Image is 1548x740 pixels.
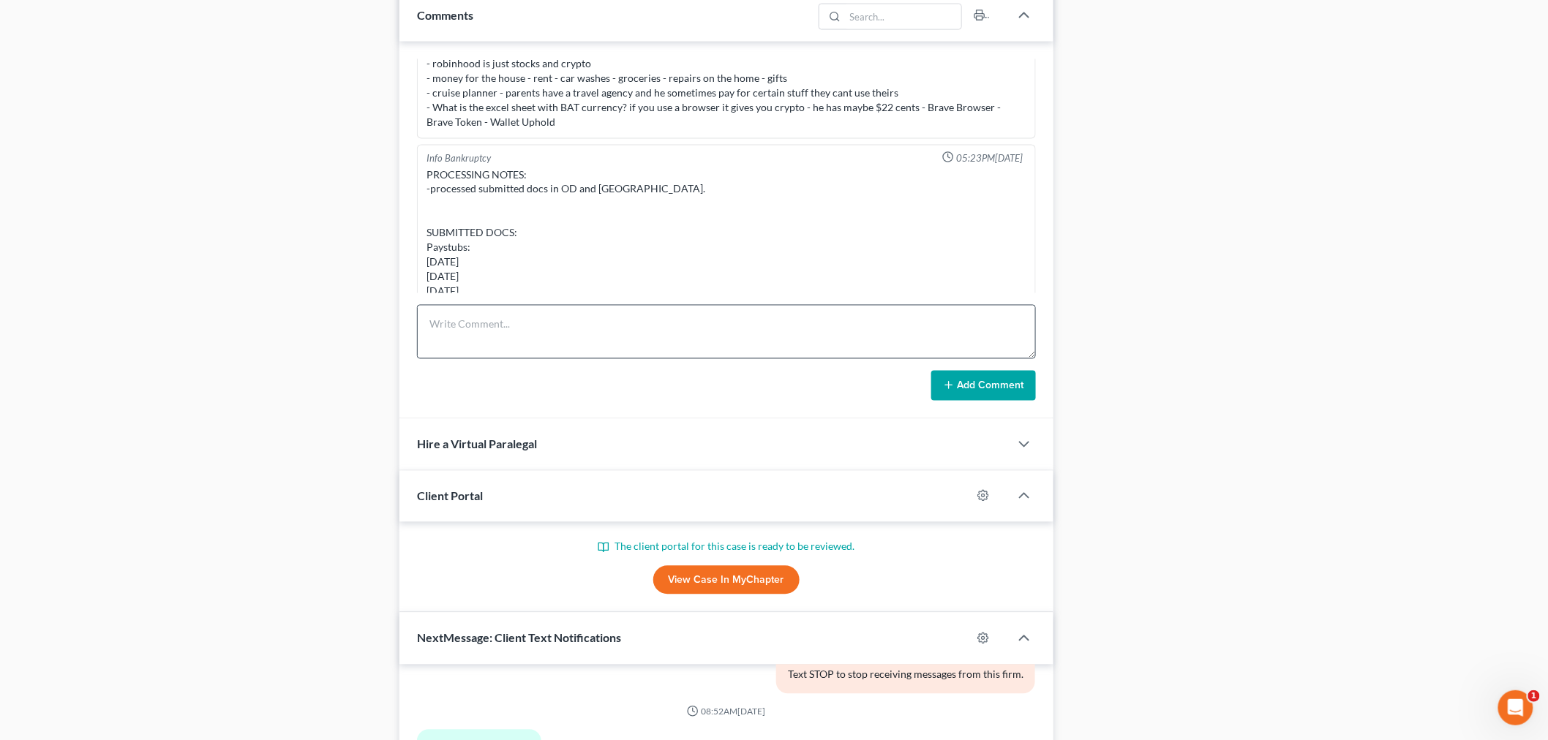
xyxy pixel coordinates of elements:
p: The client portal for this case is ready to be reviewed. [417,540,1036,554]
span: 1 [1528,690,1540,702]
button: Add Comment [931,371,1036,401]
iframe: Intercom live chat [1498,690,1533,725]
div: Info Bankruptcy [427,151,491,165]
input: Search... [845,4,961,29]
div: Text STOP to stop receiving messages from this firm. [788,668,1023,682]
a: View Case in MyChapter [653,566,800,595]
div: PROCESSING NOTES: -processed submitted docs in OD and [GEOGRAPHIC_DATA]. SUBMITTED DOCS: Paystubs... [427,167,1026,314]
span: NextMessage: Client Text Notifications [417,631,621,645]
div: 08:52AM[DATE] [417,706,1036,718]
span: Client Portal [417,489,483,503]
span: 05:23PM[DATE] [957,151,1023,165]
span: Comments [417,8,473,22]
span: Hire a Virtual Paralegal [417,437,537,451]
